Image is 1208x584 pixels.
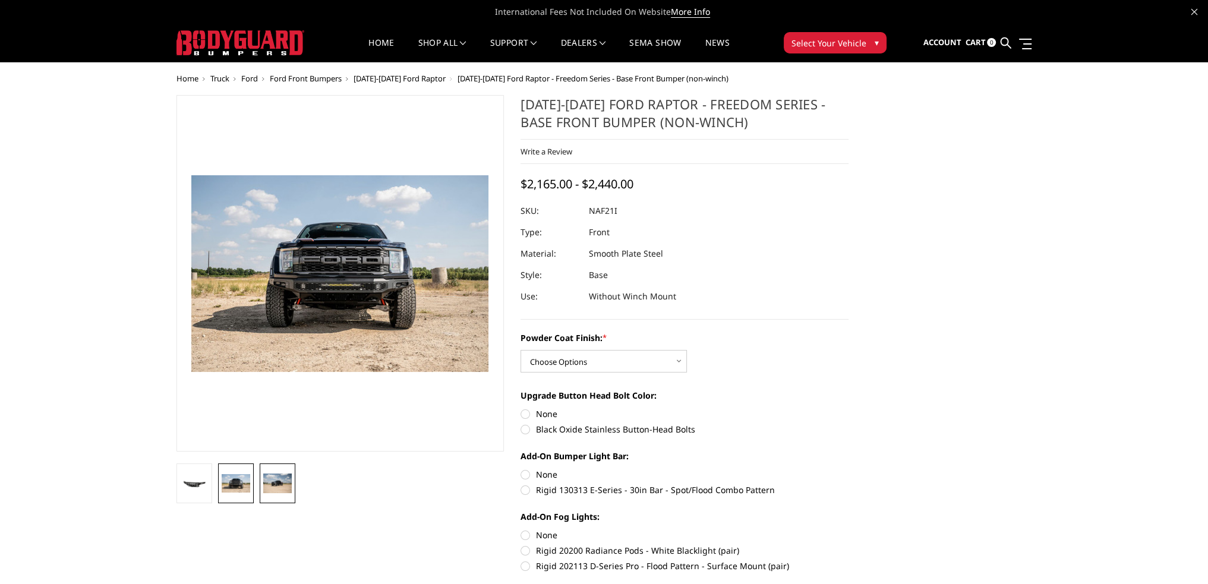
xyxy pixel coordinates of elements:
[521,200,580,222] dt: SKU:
[784,32,887,53] button: Select Your Vehicle
[521,408,849,420] label: None
[705,39,729,62] a: News
[875,36,879,49] span: ▾
[521,243,580,264] dt: Material:
[521,468,849,481] label: None
[589,200,617,222] dd: NAF21I
[458,73,728,84] span: [DATE]-[DATE] Ford Raptor - Freedom Series - Base Front Bumper (non-winch)
[521,560,849,572] label: Rigid 202113 D-Series Pro - Flood Pattern - Surface Mount (pair)
[176,73,198,84] a: Home
[270,73,342,84] a: Ford Front Bumpers
[263,473,292,493] img: 2021-2025 Ford Raptor - Freedom Series - Base Front Bumper (non-winch)
[521,484,849,496] label: Rigid 130313 E-Series - 30in Bar - Spot/Flood Combo Pattern
[561,39,606,62] a: Dealers
[589,264,608,286] dd: Base
[589,243,663,264] dd: Smooth Plate Steel
[965,27,996,59] a: Cart 0
[521,95,849,140] h1: [DATE]-[DATE] Ford Raptor - Freedom Series - Base Front Bumper (non-winch)
[589,286,676,307] dd: Without Winch Mount
[521,332,849,344] label: Powder Coat Finish:
[521,423,849,435] label: Black Oxide Stainless Button-Head Bolts
[923,37,961,48] span: Account
[210,73,229,84] a: Truck
[368,39,394,62] a: Home
[521,510,849,523] label: Add-On Fog Lights:
[521,176,633,192] span: $2,165.00 - $2,440.00
[521,286,580,307] dt: Use:
[176,30,304,55] img: BODYGUARD BUMPERS
[521,450,849,462] label: Add-On Bumper Light Bar:
[987,38,996,47] span: 0
[965,37,985,48] span: Cart
[521,544,849,557] label: Rigid 20200 Radiance Pods - White Blacklight (pair)
[521,222,580,243] dt: Type:
[354,73,446,84] a: [DATE]-[DATE] Ford Raptor
[222,474,250,493] img: 2021-2025 Ford Raptor - Freedom Series - Base Front Bumper (non-winch)
[521,389,849,402] label: Upgrade Button Head Bolt Color:
[241,73,258,84] a: Ford
[791,37,866,49] span: Select Your Vehicle
[418,39,466,62] a: shop all
[671,6,710,18] a: More Info
[490,39,537,62] a: Support
[521,264,580,286] dt: Style:
[521,146,572,157] a: Write a Review
[629,39,681,62] a: SEMA Show
[923,27,961,59] a: Account
[180,477,209,491] img: 2021-2025 Ford Raptor - Freedom Series - Base Front Bumper (non-winch)
[521,529,849,541] label: None
[176,95,504,452] a: 2021-2025 Ford Raptor - Freedom Series - Base Front Bumper (non-winch)
[589,222,610,243] dd: Front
